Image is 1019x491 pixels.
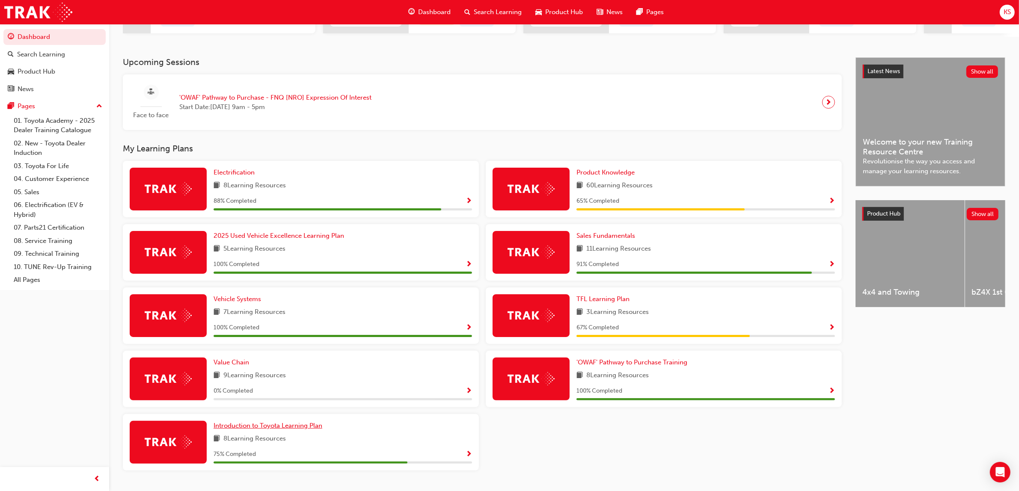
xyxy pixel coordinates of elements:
[3,29,106,45] a: Dashboard
[466,261,472,269] span: Show Progress
[408,7,415,18] span: guage-icon
[576,232,635,240] span: Sales Fundamentals
[867,68,900,75] span: Latest News
[863,157,998,176] span: Revolutionise the way you access and manage your learning resources.
[214,294,264,304] a: Vehicle Systems
[576,180,583,191] span: book-icon
[214,358,249,366] span: Value Chain
[535,7,542,18] span: car-icon
[10,198,106,221] a: 06. Electrification (EV & Hybrid)
[1004,7,1011,17] span: KS
[576,358,691,367] a: 'OWAF' Pathway to Purchase Training
[826,96,832,108] span: next-icon
[576,358,687,366] span: 'OWAF' Pathway to Purchase Training
[474,7,522,17] span: Search Learning
[829,198,835,205] span: Show Progress
[863,137,998,157] span: Welcome to your new Training Resource Centre
[466,387,472,395] span: Show Progress
[214,323,259,333] span: 100 % Completed
[214,180,220,191] span: book-icon
[214,244,220,254] span: book-icon
[3,27,106,98] button: DashboardSearch LearningProduct HubNews
[586,244,651,254] span: 11 Learning Resources
[636,7,643,18] span: pages-icon
[3,64,106,80] a: Product Hub
[586,370,649,381] span: 8 Learning Resources
[3,47,106,62] a: Search Learning
[867,210,900,217] span: Product Hub
[576,386,622,396] span: 100 % Completed
[545,7,583,17] span: Product Hub
[458,3,529,21] a: search-iconSearch Learning
[10,186,106,199] a: 05. Sales
[646,7,664,17] span: Pages
[967,208,999,220] button: Show all
[576,295,630,303] span: TFL Learning Plan
[8,33,14,41] span: guage-icon
[10,260,106,274] a: 10. TUNE Rev-Up Training
[829,322,835,333] button: Show Progress
[862,207,998,221] a: Product HubShow all
[576,169,635,176] span: Product Knowledge
[17,50,65,59] div: Search Learning
[464,7,470,18] span: search-icon
[18,84,34,94] div: News
[8,103,14,110] span: pages-icon
[576,323,619,333] span: 67 % Completed
[576,294,633,304] a: TFL Learning Plan
[829,196,835,207] button: Show Progress
[508,182,555,195] img: Trak
[179,93,371,103] span: 'OWAF' Pathway to Purchase - FNQ [NRO] Expression Of Interest
[829,324,835,332] span: Show Progress
[10,273,106,287] a: All Pages
[214,358,253,367] a: Value Chain
[576,196,619,206] span: 65 % Completed
[3,81,106,97] a: News
[145,309,192,322] img: Trak
[123,57,842,67] h3: Upcoming Sessions
[466,386,472,396] button: Show Progress
[214,434,220,444] span: book-icon
[576,370,583,381] span: book-icon
[214,232,344,240] span: 2025 Used Vehicle Excellence Learning Plan
[223,180,286,191] span: 8 Learning Resources
[214,168,258,177] a: Electrification
[3,98,106,114] button: Pages
[214,386,253,396] span: 0 % Completed
[856,200,965,307] a: 4x4 and Towing
[10,234,106,248] a: 08. Service Training
[223,307,285,318] span: 7 Learning Resources
[223,370,286,381] span: 9 Learning Resources
[508,245,555,259] img: Trak
[10,160,106,173] a: 03. Toyota For Life
[586,180,653,191] span: 60 Learning Resources
[214,370,220,381] span: book-icon
[214,260,259,269] span: 100 % Completed
[829,261,835,269] span: Show Progress
[130,81,835,124] a: Face to face'OWAF' Pathway to Purchase - FNQ [NRO] Expression Of InterestStart Date:[DATE] 9am - 5pm
[466,451,472,458] span: Show Progress
[8,68,14,76] span: car-icon
[18,101,35,111] div: Pages
[10,172,106,186] a: 04. Customer Experience
[223,244,285,254] span: 5 Learning Resources
[590,3,630,21] a: news-iconNews
[576,168,638,177] a: Product Knowledge
[123,144,842,154] h3: My Learning Plans
[401,3,458,21] a: guage-iconDashboard
[630,3,671,21] a: pages-iconPages
[1000,5,1015,20] button: KS
[214,450,256,459] span: 75 % Completed
[4,3,72,22] img: Trak
[8,86,14,93] span: news-icon
[214,231,348,241] a: 2025 Used Vehicle Excellence Learning Plan
[606,7,623,17] span: News
[130,110,172,120] span: Face to face
[576,307,583,318] span: book-icon
[214,295,261,303] span: Vehicle Systems
[576,260,619,269] span: 91 % Completed
[94,474,101,485] span: prev-icon
[597,7,603,18] span: news-icon
[10,221,106,234] a: 07. Parts21 Certification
